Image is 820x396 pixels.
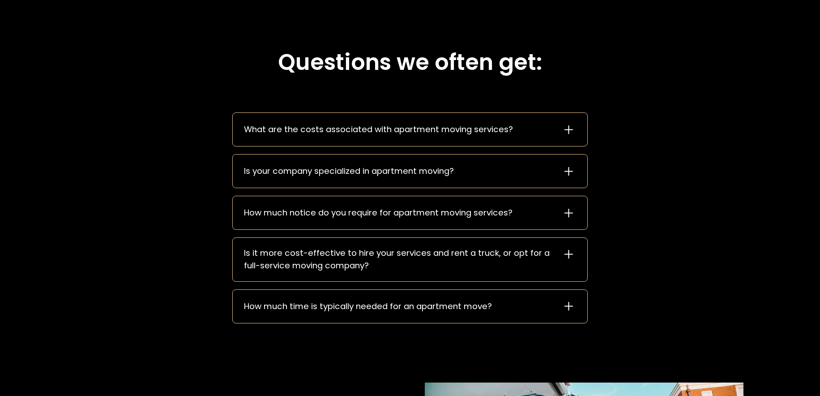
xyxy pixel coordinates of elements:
div: What are the costs associated with apartment moving services? [244,123,513,136]
div: Is it more cost-effective to hire your services and rent a truck, or opt for a full-service movin... [244,247,551,272]
div: How much notice do you require for apartment moving services? [244,207,512,219]
div: Is your company specialized in apartment moving? [244,165,454,177]
div: How much time is typically needed for an apartment move? [244,300,492,313]
h2: Questions we often get: [232,49,588,76]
